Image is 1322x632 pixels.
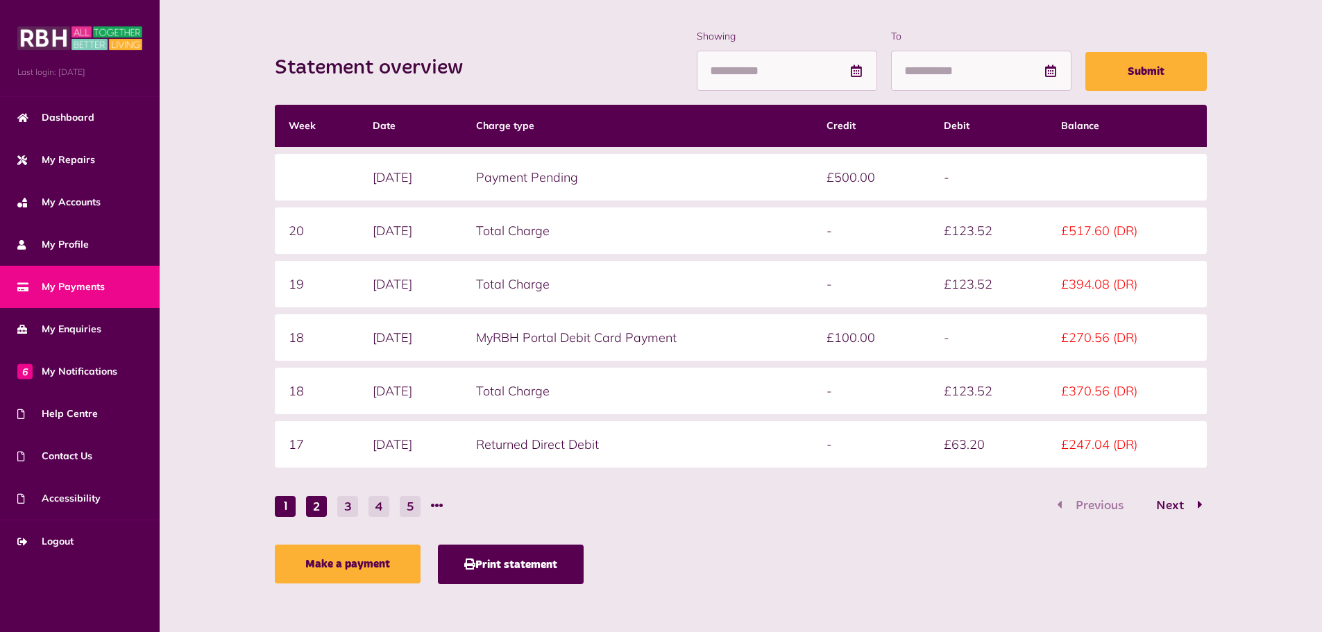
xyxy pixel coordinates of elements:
td: £517.60 (DR) [1047,207,1207,254]
button: Go to page 3 [337,496,358,517]
button: Print statement [438,545,584,584]
th: Balance [1047,105,1207,147]
td: [DATE] [359,421,462,468]
button: Go to page 2 [1142,496,1207,516]
th: Debit [930,105,1047,147]
span: Accessibility [17,491,101,506]
button: Go to page 2 [306,496,327,517]
td: - [813,368,930,414]
button: Submit [1085,52,1207,91]
th: Date [359,105,462,147]
td: [DATE] [359,368,462,414]
td: [DATE] [359,314,462,361]
td: £63.20 [930,421,1047,468]
td: £123.52 [930,368,1047,414]
img: MyRBH [17,24,142,52]
span: Help Centre [17,407,98,421]
td: - [930,154,1047,200]
span: Next [1146,499,1194,512]
span: Contact Us [17,449,92,463]
td: 17 [275,421,359,468]
td: - [813,207,930,254]
td: 18 [275,368,359,414]
td: Payment Pending [462,154,813,200]
span: My Repairs [17,153,95,167]
td: 20 [275,207,359,254]
span: My Accounts [17,195,101,210]
td: £270.56 (DR) [1047,314,1207,361]
td: [DATE] [359,154,462,200]
span: My Enquiries [17,322,101,336]
td: £394.08 (DR) [1047,261,1207,307]
span: My Profile [17,237,89,252]
th: Week [275,105,359,147]
td: Total Charge [462,368,813,414]
td: £500.00 [813,154,930,200]
td: £100.00 [813,314,930,361]
h2: Statement overview [275,55,477,80]
a: Make a payment [275,545,421,583]
td: [DATE] [359,207,462,254]
th: Credit [813,105,930,147]
button: Go to page 5 [400,496,421,517]
td: 18 [275,314,359,361]
td: - [813,261,930,307]
span: 6 [17,364,33,379]
span: Last login: [DATE] [17,66,142,78]
td: £123.52 [930,207,1047,254]
span: My Notifications [17,364,117,379]
label: Showing [697,29,877,44]
td: MyRBH Portal Debit Card Payment [462,314,813,361]
td: - [813,421,930,468]
td: £123.52 [930,261,1047,307]
td: Total Charge [462,261,813,307]
span: Dashboard [17,110,94,125]
td: [DATE] [359,261,462,307]
button: Go to page 4 [368,496,389,517]
td: 19 [275,261,359,307]
td: Returned Direct Debit [462,421,813,468]
span: My Payments [17,280,105,294]
td: Total Charge [462,207,813,254]
label: To [891,29,1071,44]
td: £247.04 (DR) [1047,421,1207,468]
td: £370.56 (DR) [1047,368,1207,414]
th: Charge type [462,105,813,147]
span: Logout [17,534,74,549]
td: - [930,314,1047,361]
